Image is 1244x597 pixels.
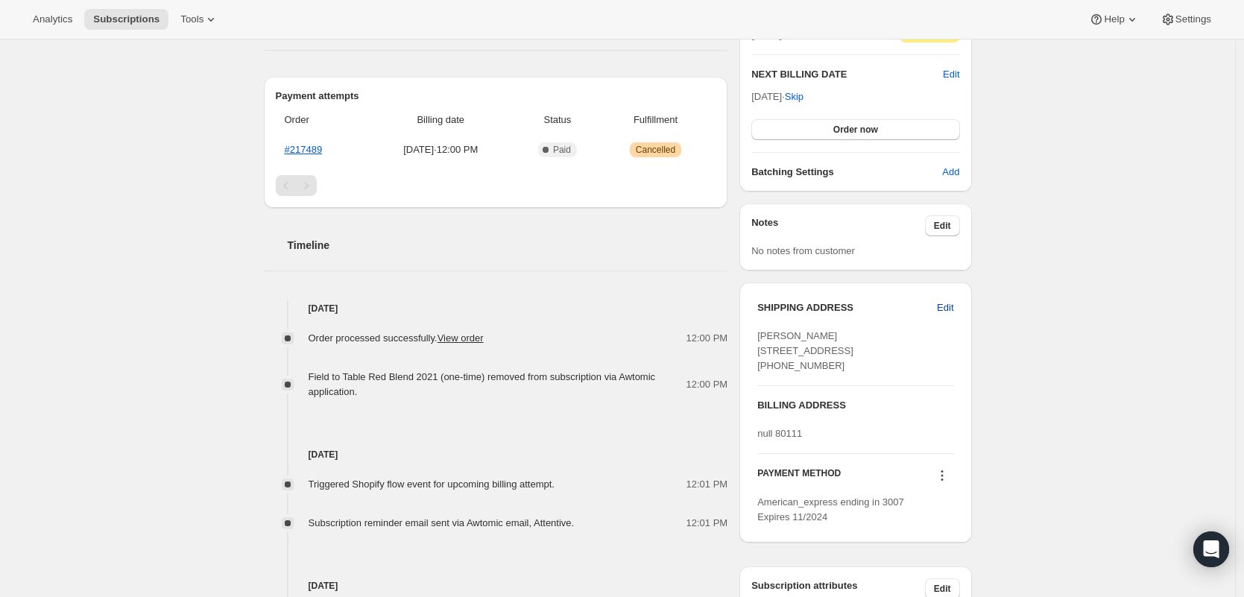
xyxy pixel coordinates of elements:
span: [PERSON_NAME] [STREET_ADDRESS] [PHONE_NUMBER] [757,330,853,371]
button: Tools [171,9,227,30]
span: Help [1104,13,1124,25]
h2: NEXT BILLING DATE [751,67,943,82]
span: Field to Table Red Blend 2021 (one-time) removed from subscription via Awtomic application. [309,371,656,397]
th: Order [276,104,367,136]
span: Order processed successfully. [309,332,484,344]
span: Subscriptions [93,13,160,25]
span: American_express ending in 3007 Expires 11/2024 [757,496,904,522]
span: Add [942,165,959,180]
span: null 80111 [757,428,802,439]
button: Help [1080,9,1148,30]
span: 12:01 PM [686,477,728,492]
h6: Batching Settings [751,165,942,180]
button: Edit [943,67,959,82]
button: Settings [1152,9,1220,30]
button: Subscriptions [84,9,168,30]
span: Cancelled [636,144,675,156]
h4: [DATE] [264,578,728,593]
span: Skip [785,89,803,104]
a: #217489 [285,144,323,155]
span: Edit [937,300,953,315]
span: Paid [553,144,571,156]
button: Skip [776,85,812,109]
span: Edit [934,583,951,595]
span: Triggered Shopify flow event for upcoming billing attempt. [309,478,555,490]
span: [DATE] · 12:00 PM [371,142,511,157]
span: Subscription reminder email sent via Awtomic email, Attentive. [309,517,575,528]
span: 12:01 PM [686,516,728,531]
span: Settings [1175,13,1211,25]
span: Billing date [371,113,511,127]
a: View order [438,332,484,344]
span: Tools [180,13,203,25]
h4: [DATE] [264,301,728,316]
div: Open Intercom Messenger [1193,531,1229,567]
button: Add [933,160,968,184]
span: Edit [934,220,951,232]
button: Edit [928,296,962,320]
h3: PAYMENT METHOD [757,467,841,487]
h2: Timeline [288,238,728,253]
button: Order now [751,119,959,140]
h3: Notes [751,215,925,236]
span: Order now [833,124,878,136]
nav: Pagination [276,175,716,196]
h4: [DATE] [264,447,728,462]
span: Status [520,113,596,127]
span: Analytics [33,13,72,25]
h3: SHIPPING ADDRESS [757,300,937,315]
span: 12:00 PM [686,377,728,392]
span: 12:00 PM [686,331,728,346]
span: [DATE] · [751,91,803,102]
span: Fulfillment [604,113,707,127]
button: Analytics [24,9,81,30]
button: Edit [925,215,960,236]
span: No notes from customer [751,245,855,256]
h3: BILLING ADDRESS [757,398,953,413]
h2: Payment attempts [276,89,716,104]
